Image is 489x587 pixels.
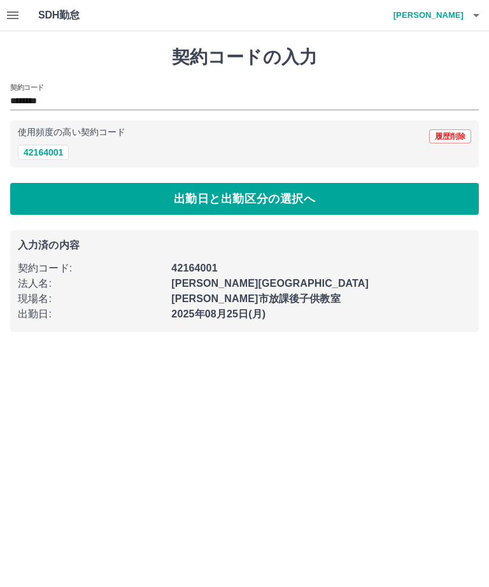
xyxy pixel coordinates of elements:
p: 出勤日 : [18,307,164,322]
b: 2025年08月25日(月) [171,308,266,319]
b: 42164001 [171,263,217,273]
b: [PERSON_NAME][GEOGRAPHIC_DATA] [171,278,369,289]
p: 法人名 : [18,276,164,291]
b: [PERSON_NAME]市放課後子供教室 [171,293,340,304]
h1: 契約コードの入力 [10,47,479,68]
button: 出勤日と出勤区分の選択へ [10,183,479,215]
p: 使用頻度の高い契約コード [18,128,125,137]
p: 入力済の内容 [18,240,471,250]
button: 履歴削除 [429,129,471,143]
button: 42164001 [18,145,69,160]
h2: 契約コード [10,82,44,92]
p: 現場名 : [18,291,164,307]
p: 契約コード : [18,261,164,276]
